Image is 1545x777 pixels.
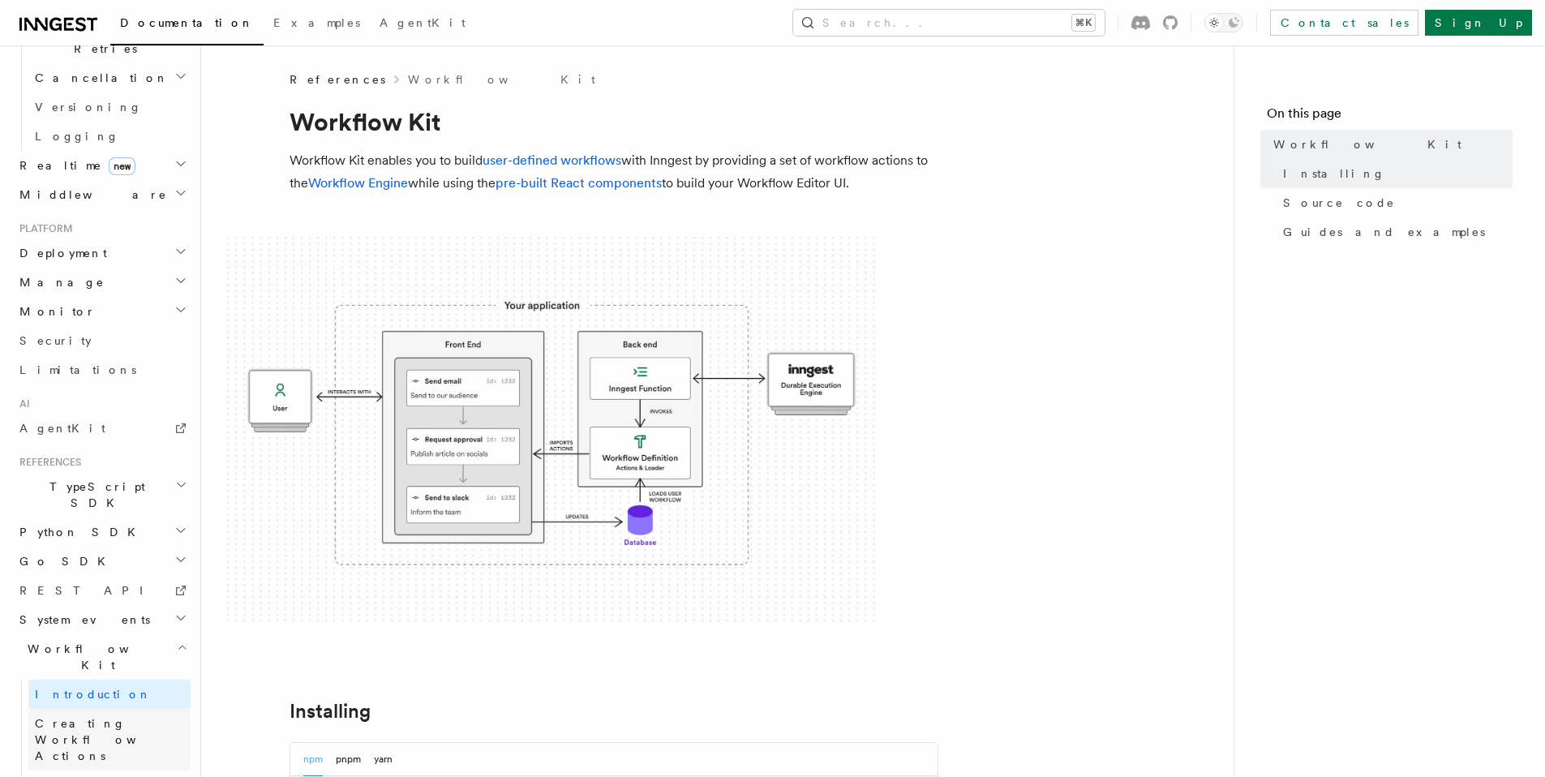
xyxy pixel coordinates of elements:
img: The Workflow Kit provides a Workflow Engine to compose workflow actions on the back end and a set... [227,237,876,625]
a: Workflow Kit [408,71,595,88]
a: Examples [264,5,370,44]
p: Workflow Kit enables you to build with Inngest by providing a set of workflow actions to the whil... [290,149,938,195]
h4: On this page [1267,104,1513,130]
a: Source code [1277,188,1513,217]
button: Python SDK [13,517,191,547]
span: Creating Workflow Actions [35,717,176,762]
button: Realtimenew [13,151,191,180]
span: AI [13,397,30,410]
a: Logging [28,122,191,151]
span: Manage [13,274,105,290]
a: REST API [13,576,191,605]
a: pre-built React components [496,175,662,191]
a: Installing [1277,159,1513,188]
span: System events [13,612,150,628]
button: Middleware [13,180,191,209]
span: new [109,157,135,175]
span: AgentKit [380,16,466,29]
h1: Workflow Kit [290,107,938,136]
button: Deployment [13,238,191,268]
span: Source code [1283,195,1395,211]
span: Cancellation [28,70,169,86]
button: npm [303,743,323,776]
span: Logging [35,130,119,143]
span: REST API [19,584,157,597]
a: AgentKit [13,414,191,443]
span: References [13,456,81,469]
button: System events [13,605,191,634]
span: Deployment [13,245,107,261]
button: Toggle dark mode [1204,13,1243,32]
button: Go SDK [13,547,191,576]
span: Monitor [13,303,96,320]
a: user-defined workflows [483,152,621,168]
span: Go SDK [13,553,115,569]
button: Monitor [13,297,191,326]
span: Introduction [35,688,152,701]
span: TypeScript SDK [13,479,175,511]
button: yarn [374,743,393,776]
button: pnpm [336,743,361,776]
a: Security [13,326,191,355]
a: Limitations [13,355,191,384]
span: Python SDK [13,524,145,540]
a: Workflow Kit [1267,130,1513,159]
a: AgentKit [370,5,475,44]
a: Sign Up [1425,10,1532,36]
a: Versioning [28,92,191,122]
span: Examples [273,16,360,29]
a: Workflow Engine [308,175,408,191]
span: Limitations [19,363,136,376]
span: Versioning [35,101,142,114]
button: TypeScript SDK [13,472,191,517]
span: AgentKit [19,422,105,435]
a: Creating Workflow Actions [28,709,191,771]
button: Workflow Kit [13,634,191,680]
a: Introduction [28,680,191,709]
span: Workflow Kit [1273,136,1461,152]
span: Middleware [13,187,167,203]
a: Documentation [110,5,264,45]
button: Manage [13,268,191,297]
span: Documentation [120,16,254,29]
span: Realtime [13,157,135,174]
span: References [290,71,385,88]
span: Workflow Kit [13,641,177,673]
a: Installing [290,700,371,723]
span: Platform [13,222,73,235]
a: Guides and examples [1277,217,1513,247]
button: Cancellation [28,63,191,92]
span: Installing [1283,165,1385,182]
kbd: ⌘K [1072,15,1095,31]
button: Search...⌘K [793,10,1105,36]
a: Contact sales [1270,10,1418,36]
span: Guides and examples [1283,224,1485,240]
span: Security [19,334,92,347]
